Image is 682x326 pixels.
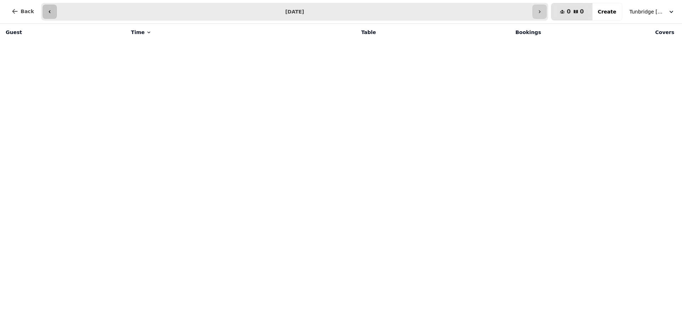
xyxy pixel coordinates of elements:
span: Back [21,9,34,14]
span: Create [598,9,616,14]
span: 0 [567,9,570,15]
button: Create [592,3,622,20]
th: Covers [545,24,678,41]
button: Time [131,29,152,36]
th: Table [268,24,380,41]
span: Time [131,29,145,36]
button: Back [6,3,40,20]
span: Tunbridge [PERSON_NAME] [629,8,665,15]
th: Bookings [380,24,546,41]
button: 00 [551,3,592,20]
span: 0 [580,9,584,15]
button: Tunbridge [PERSON_NAME] [625,5,679,18]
